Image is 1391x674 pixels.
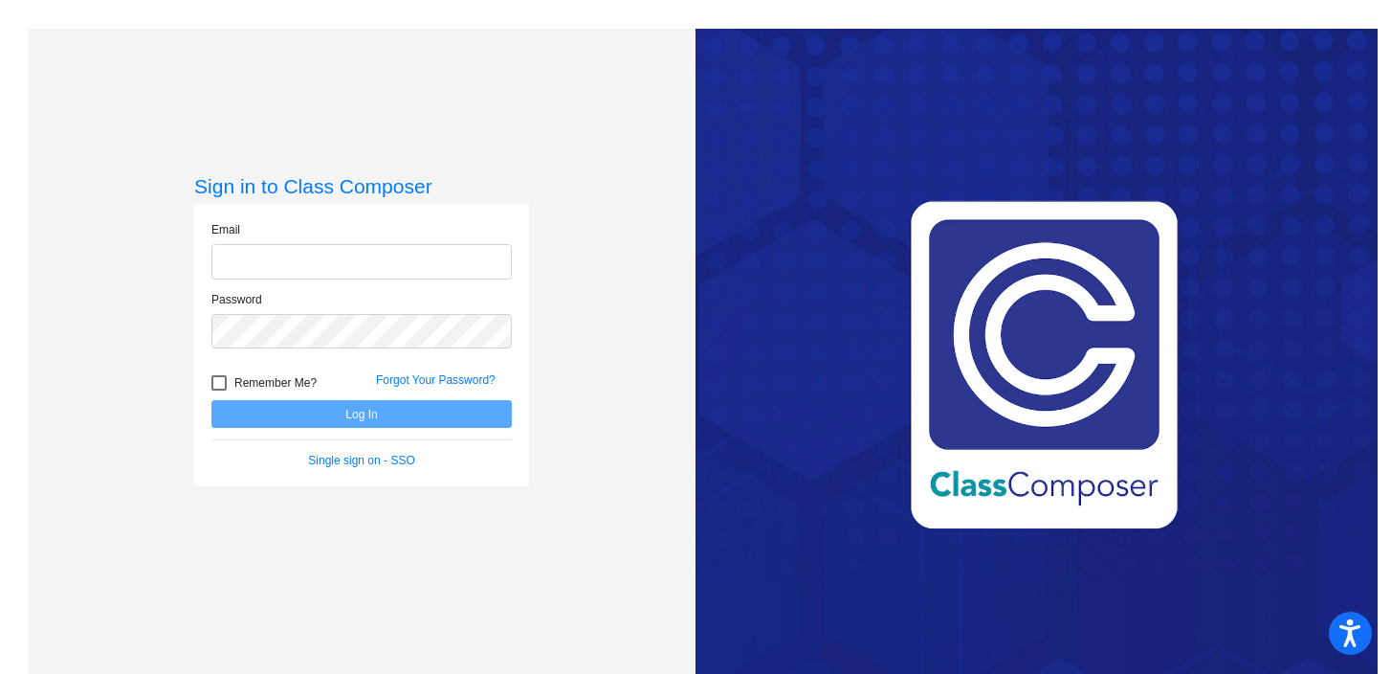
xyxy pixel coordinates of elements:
[308,454,414,467] a: Single sign on - SSO
[194,174,529,198] h3: Sign in to Class Composer
[211,400,512,428] button: Log In
[376,373,496,387] a: Forgot Your Password?
[211,221,240,238] label: Email
[211,291,262,308] label: Password
[234,371,317,394] span: Remember Me?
